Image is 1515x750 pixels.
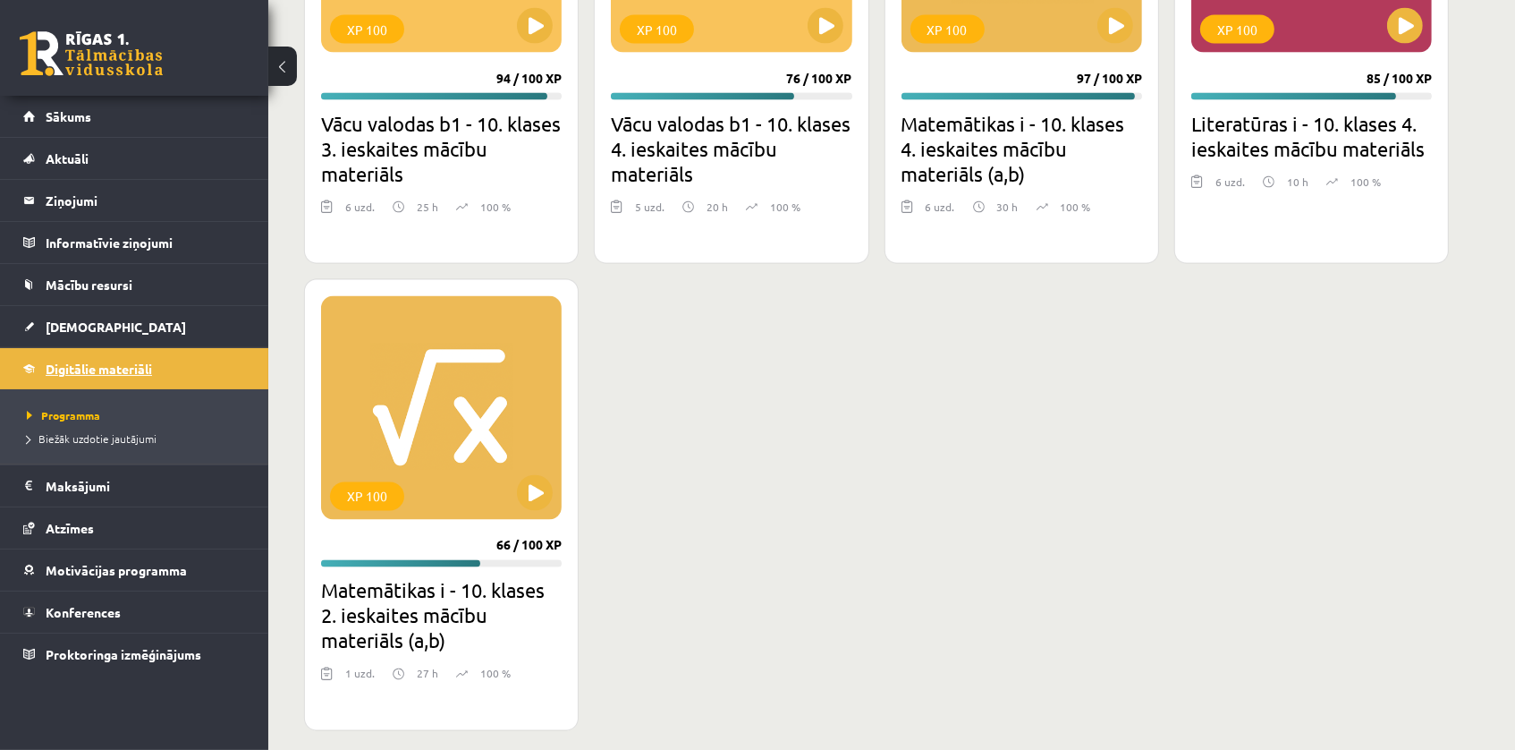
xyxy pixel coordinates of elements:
[997,199,1019,215] p: 30 h
[23,507,246,549] a: Atzīmes
[23,264,246,305] a: Mācību resursi
[901,111,1142,186] h2: Matemātikas i - 10. klases 4. ieskaites mācību materiāls (a,b)
[46,277,132,293] span: Mācību resursi
[330,15,404,44] div: XP 100
[707,199,728,215] p: 20 h
[46,520,94,536] span: Atzīmes
[46,180,246,221] legend: Ziņojumi
[345,666,375,693] div: 1 uzd.
[770,199,800,215] p: 100 %
[23,634,246,675] a: Proktoringa izmēģinājums
[23,138,246,179] a: Aktuāli
[27,431,157,446] span: Biežāk uzdotie jautājumi
[46,646,201,662] span: Proktoringa izmēģinājums
[1061,199,1091,215] p: 100 %
[23,592,246,633] a: Konferences
[926,199,955,226] div: 6 uzd.
[46,562,187,578] span: Motivācijas programma
[46,222,246,263] legend: Informatīvie ziņojumi
[620,15,694,44] div: XP 100
[417,666,438,682] p: 27 h
[46,108,91,124] span: Sākums
[1287,174,1308,190] p: 10 h
[611,111,851,186] h2: Vācu valodas b1 - 10. klases 4. ieskaites mācību materiāls
[910,15,985,44] div: XP 100
[635,199,664,226] div: 5 uzd.
[330,482,404,511] div: XP 100
[46,604,121,620] span: Konferences
[20,31,163,76] a: Rīgas 1. Tālmācības vidusskola
[23,550,246,591] a: Motivācijas programma
[321,578,562,653] h2: Matemātikas i - 10. klases 2. ieskaites mācību materiāls (a,b)
[46,150,89,166] span: Aktuāli
[27,408,100,422] span: Programma
[46,465,246,507] legend: Maksājumi
[23,306,246,347] a: [DEMOGRAPHIC_DATA]
[46,319,186,335] span: [DEMOGRAPHIC_DATA]
[417,199,438,215] p: 25 h
[23,180,246,221] a: Ziņojumi
[480,666,511,682] p: 100 %
[23,96,246,137] a: Sākums
[23,465,246,507] a: Maksājumi
[1200,15,1274,44] div: XP 100
[1215,174,1245,200] div: 6 uzd.
[1350,174,1381,190] p: 100 %
[23,348,246,389] a: Digitālie materiāli
[345,199,375,226] div: 6 uzd.
[1191,111,1432,161] h2: Literatūras i - 10. klases 4. ieskaites mācību materiāls
[480,199,511,215] p: 100 %
[27,407,250,423] a: Programma
[27,430,250,447] a: Biežāk uzdotie jautājumi
[321,111,562,186] h2: Vācu valodas b1 - 10. klases 3. ieskaites mācību materiāls
[46,361,152,377] span: Digitālie materiāli
[23,222,246,263] a: Informatīvie ziņojumi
